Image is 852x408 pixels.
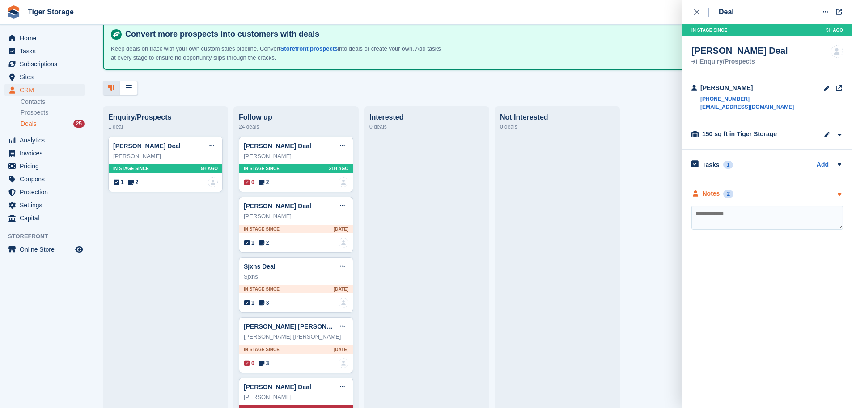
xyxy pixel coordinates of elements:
div: Deal [719,7,734,17]
span: [DATE] [334,226,348,232]
span: Storefront [8,232,89,241]
div: [PERSON_NAME] [113,152,218,161]
span: 1 [114,178,124,186]
span: Capital [20,212,73,224]
span: Settings [20,199,73,211]
span: In stage since [113,165,149,172]
span: 5H AGO [826,27,843,34]
span: Invoices [20,147,73,159]
span: 0 [244,178,254,186]
span: Coupons [20,173,73,185]
div: Not Interested [500,113,615,121]
div: [PERSON_NAME] [700,83,794,93]
span: CRM [20,84,73,96]
a: Sjxns Deal [244,263,276,270]
span: 2 [259,239,269,247]
a: menu [4,71,85,83]
a: [EMAIL_ADDRESS][DOMAIN_NAME] [700,103,794,111]
div: 1 [723,161,733,169]
div: 25 [73,120,85,128]
div: 24 deals [239,121,353,132]
a: [PERSON_NAME] Deal [244,142,311,150]
div: Enquiry/Prospects [108,113,223,121]
a: [PERSON_NAME] Deal [244,383,311,391]
div: [PERSON_NAME] [244,393,348,402]
div: 1 deal [108,121,223,132]
div: [PERSON_NAME] [244,212,348,221]
div: Enquiry/Prospects [691,59,788,65]
a: menu [4,173,85,185]
span: 5H AGO [201,165,218,172]
span: In stage since [244,346,280,353]
span: Subscriptions [20,58,73,70]
a: [PERSON_NAME] Deal [113,142,181,150]
span: 0 [244,359,254,367]
a: Contacts [21,98,85,106]
span: 3 [259,299,269,307]
div: 2 [723,190,733,198]
div: [PERSON_NAME] [PERSON_NAME] [244,332,348,341]
span: Pricing [20,160,73,172]
span: Sites [20,71,73,83]
span: Tasks [20,45,73,57]
a: menu [4,134,85,146]
div: [PERSON_NAME] Deal [691,45,788,56]
img: deal-assignee-blank [339,358,348,368]
img: deal-assignee-blank [339,298,348,308]
a: Deals 25 [21,119,85,129]
span: Online Store [20,243,73,256]
div: 0 deals [500,121,615,132]
a: menu [4,84,85,96]
span: 1 [244,299,254,307]
span: Prospects [21,108,48,117]
a: menu [4,243,85,256]
span: In stage since [691,27,727,34]
h4: Convert more prospects into customers with deals [122,29,831,39]
a: menu [4,147,85,159]
a: [PERSON_NAME] [PERSON_NAME] Deal [244,323,365,330]
a: [PERSON_NAME] Deal [244,202,311,210]
span: Deals [21,120,37,128]
a: [PHONE_NUMBER] [700,95,794,103]
span: [DATE] [334,286,348,292]
span: Protection [20,186,73,198]
div: 0 deals [369,121,484,132]
div: Notes [703,189,720,198]
span: 2 [259,178,269,186]
div: [PERSON_NAME] [244,152,348,161]
img: deal-assignee-blank [831,45,843,58]
a: Tiger Storage [24,4,77,19]
a: menu [4,212,85,224]
div: Sjxns [244,272,348,281]
a: menu [4,32,85,44]
a: Preview store [74,244,85,255]
a: Add [817,160,829,170]
a: Storefront prospects [280,45,338,52]
span: In stage since [244,286,280,292]
span: 2 [128,178,139,186]
span: 21H AGO [329,165,348,172]
span: In stage since [244,226,280,232]
div: 150 sq ft in Tiger Storage [702,129,792,139]
div: Follow up [239,113,353,121]
span: Analytics [20,134,73,146]
a: menu [4,160,85,172]
img: deal-assignee-blank [339,177,348,187]
a: menu [4,58,85,70]
div: Interested [369,113,484,121]
a: deal-assignee-blank [208,177,218,187]
a: Prospects [21,108,85,117]
a: menu [4,45,85,57]
p: Keep deals on track with your own custom sales pipeline. Convert into deals or create your own. A... [111,44,446,62]
span: 3 [259,359,269,367]
span: [DATE] [334,346,348,353]
img: deal-assignee-blank [339,238,348,248]
span: 1 [244,239,254,247]
span: Home [20,32,73,44]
